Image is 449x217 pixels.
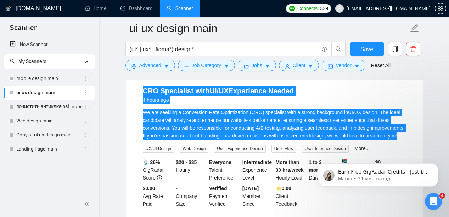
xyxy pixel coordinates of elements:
span: caret-down [224,64,229,69]
b: 📡 26% [143,159,160,165]
input: Scanner name... [129,19,409,37]
button: barsJob Categorycaret-down [178,60,235,71]
span: idcard [328,64,333,69]
span: Scanner [4,23,42,37]
li: ui ux design main [4,86,95,100]
span: Advanced [139,61,161,69]
div: Payment Verified [208,184,241,208]
div: Avg Rate Paid [141,184,175,208]
li: Web design main [4,114,95,128]
a: Reset All [371,61,391,69]
span: Client [293,61,305,69]
span: caret-down [265,64,270,69]
b: ⭐️ 0.00 [276,186,291,191]
a: setting [435,6,446,11]
mark: UI/UX [209,87,228,95]
a: New Scanner [10,37,89,52]
span: holder [84,104,90,110]
span: User Experience Design [214,145,265,153]
span: Vendor [336,61,351,69]
span: setting [131,64,136,69]
span: My Scanners [10,58,46,64]
a: почистити антиключові mobile design main [16,100,84,114]
span: delete [406,46,420,52]
button: settingAdvancedcaret-down [125,60,175,71]
span: double-left [84,200,91,207]
button: Save [350,42,384,56]
span: holder [84,90,90,95]
div: Talent Preference [208,158,241,182]
b: $0.00 [143,186,155,191]
iframe: Intercom live chat [425,193,442,210]
li: New Scanner [4,37,95,52]
a: searchScanner [167,5,193,11]
span: Jobs [252,61,262,69]
b: Verified [209,186,227,191]
div: Experience Level [241,158,274,182]
span: My Scanners [18,58,46,64]
button: idcardVendorcaret-down [322,60,365,71]
mark: design [310,133,324,139]
b: Intermediate [242,159,272,165]
span: Save [360,45,373,54]
span: caret-down [308,64,313,69]
mark: UI/UX [348,110,361,115]
div: GigRadar Score [141,158,175,182]
div: Hourly [174,158,208,182]
span: caret-down [354,64,359,69]
span: caret-down [164,64,169,69]
b: [DATE] [242,186,259,191]
div: Company Size [174,184,208,208]
img: upwork-logo.png [289,6,295,11]
span: Job Category [192,61,221,69]
mark: design [358,125,372,131]
span: edit [410,24,419,33]
span: Connects: [297,5,319,12]
span: holder [84,146,90,152]
div: We are seeking a Conversion Rate Optimization (CRO) specialist with a strong background in . The ... [143,108,406,140]
span: info-circle [322,47,327,52]
span: 4 [439,193,445,199]
div: Hourly Load [274,158,308,182]
span: copy [388,46,402,52]
a: dashboardDashboard [120,5,153,11]
a: Web design main [16,114,84,128]
li: Copy of ui ux design main [4,128,95,142]
a: Landing Page main [16,142,84,156]
span: holder [84,132,90,138]
a: homeHome [85,5,106,11]
button: setting [435,3,446,14]
b: More than 30 hrs/week [276,159,304,173]
span: bars [184,64,189,69]
button: delete [406,42,420,56]
img: logo [6,3,11,14]
input: Search Freelance Jobs... [130,45,319,54]
button: copy [388,42,402,56]
button: folderJobscaret-down [238,60,276,71]
span: user [285,64,290,69]
li: Landing Page main [4,142,95,156]
mark: design [363,110,377,115]
div: Client Feedback [274,184,308,208]
li: почистити антиключові mobile design main [4,100,95,114]
span: 339 [320,5,328,12]
div: Member Since [241,184,274,208]
span: Web Design [180,145,208,153]
span: info-circle [157,175,162,180]
li: mobile design main [4,71,95,86]
button: userClientcaret-down [279,60,319,71]
span: folder [244,64,249,69]
span: holder [84,76,90,81]
a: ui ux design main [16,86,84,100]
span: search [332,46,345,52]
span: UX/UI Design [143,145,174,153]
a: CRO Specialist withUI/UXExperience Needed [143,87,294,95]
iframe: Intercom notifications сообщение [307,148,449,198]
a: mobile design main [16,71,84,86]
span: User Flow [271,145,296,153]
b: $20 - $35 [176,159,197,165]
